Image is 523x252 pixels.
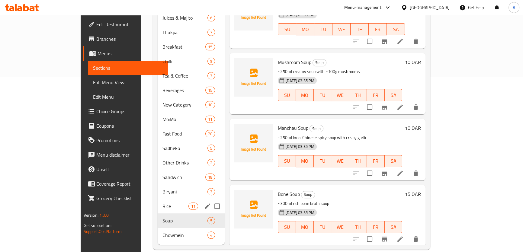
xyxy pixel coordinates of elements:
div: Juices & Majito6 [158,11,225,25]
div: items [207,14,215,21]
a: Branches [83,32,168,46]
span: SU [281,157,294,165]
div: items [205,87,215,94]
a: Promotions [83,133,168,148]
a: Menus [83,46,168,61]
div: Chowmein4 [158,228,225,242]
span: Sandwich [162,174,205,181]
div: Chilli9 [158,54,225,69]
button: SU [278,155,296,167]
button: FR [367,89,385,101]
div: Breakfast15 [158,40,225,54]
span: 11 [206,116,215,122]
button: Branch-specific-item [377,100,392,114]
span: SA [387,223,400,231]
span: Biryani [162,188,207,195]
span: Soup [162,217,207,224]
img: Manchau Soup [234,124,273,162]
button: TH [351,23,369,35]
div: Beverages [162,87,205,94]
span: FR [369,157,382,165]
button: SU [278,221,296,233]
span: 18 [206,174,215,180]
div: Fast Food20 [158,126,225,141]
button: SA [385,221,403,233]
span: TU [316,91,329,100]
a: Edit menu item [396,170,404,177]
a: Sections [88,61,168,75]
img: Bone Soup [234,190,273,228]
span: WE [334,91,347,100]
span: Other Drinks [162,159,207,166]
span: 7 [208,73,215,79]
span: 6 [208,15,215,21]
div: Menu-management [344,4,381,11]
span: SU [281,25,294,34]
a: Edit Restaurant [83,17,168,32]
span: Mo:Mo [162,116,205,123]
span: Sections [93,64,163,72]
span: Menus [98,50,163,57]
span: MO [298,91,311,100]
span: Edit Restaurant [96,21,163,28]
span: TH [351,157,364,165]
a: Support.OpsPlatform [84,228,122,235]
button: WE [331,155,349,167]
span: TH [353,25,366,34]
span: Branches [96,35,163,43]
span: Soup [301,191,315,198]
span: 10 [206,102,215,108]
div: items [205,43,215,50]
span: Tea & Coffee [162,72,207,79]
span: Select to update [363,233,376,245]
span: Rice [162,203,188,210]
button: SA [385,89,403,101]
button: SU [278,23,296,35]
a: Menu disclaimer [83,148,168,162]
div: Soup5 [158,213,225,228]
span: 9 [208,59,215,64]
button: WE [331,89,349,101]
button: MO [296,221,314,233]
div: Other Drinks2 [158,155,225,170]
div: Fast Food [162,130,205,137]
span: WE [334,223,347,231]
h6: 10 QAR [405,124,421,132]
span: Select to update [363,167,376,180]
button: SA [385,155,403,167]
button: MO [296,89,314,101]
a: Choice Groups [83,104,168,119]
span: Breakfast [162,43,205,50]
a: Edit menu item [396,235,404,243]
div: Soup [313,59,326,66]
img: Mushroom Soup [234,58,273,97]
span: 11 [189,203,198,209]
span: SU [281,223,294,231]
button: delete [409,166,423,180]
div: Rice11edit [158,199,225,213]
span: FR [369,91,382,100]
p: ~300ml rich bone broth soup [278,200,402,207]
span: 20 [206,131,215,137]
span: Get support on: [84,222,111,229]
span: Manchau Soup [278,123,308,132]
button: TU [314,221,332,233]
span: MO [298,157,311,165]
button: TH [349,89,367,101]
div: Beverages15 [158,83,225,97]
span: FR [369,223,382,231]
span: Chilli [162,58,207,65]
span: A [513,4,515,11]
span: New Category [162,101,205,108]
span: Select to update [363,101,376,113]
a: Coverage Report [83,177,168,191]
div: Tea & Coffee7 [158,69,225,83]
span: SA [387,157,400,165]
div: Thukpa7 [158,25,225,40]
span: Juices & Majito [162,14,207,21]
